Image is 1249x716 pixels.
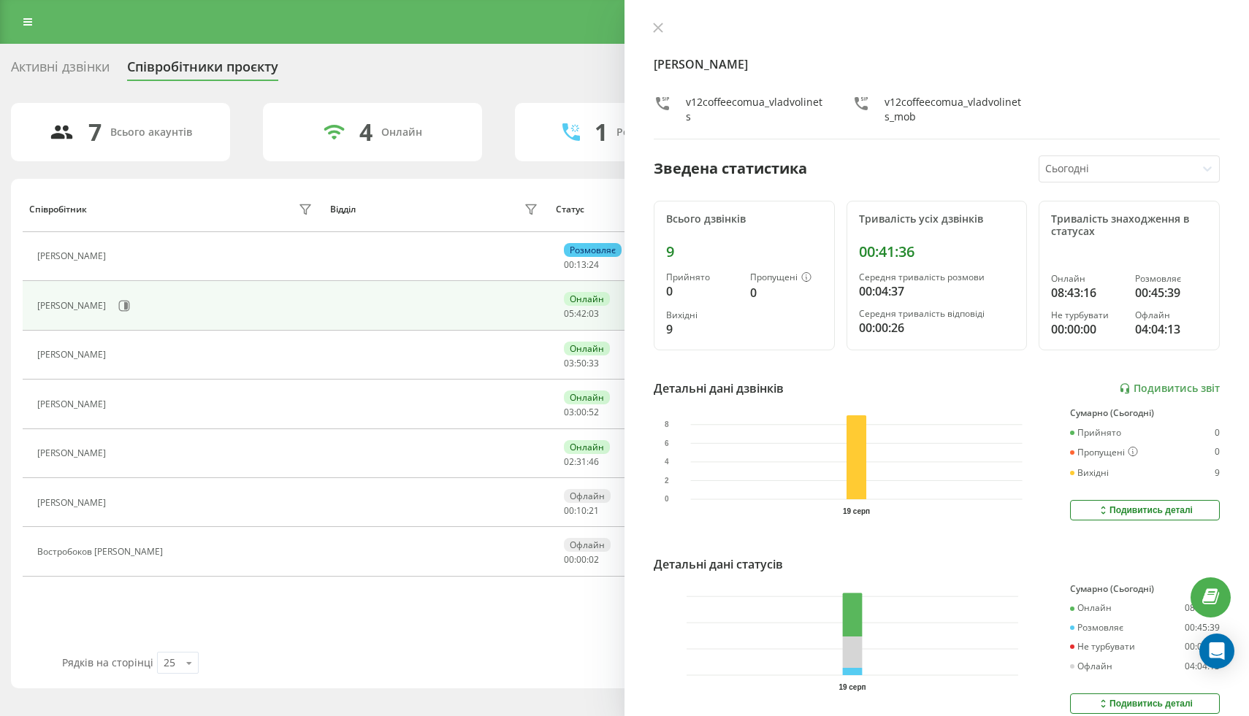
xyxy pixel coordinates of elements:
text: 19 серп [843,507,870,515]
span: Рядків на сторінці [62,655,153,669]
div: Прийнято [1070,428,1121,438]
text: 8 [665,420,669,428]
span: 05 [564,307,574,320]
div: : : [564,260,599,270]
div: 00:41:36 [859,243,1015,261]
div: Вихідні [666,310,738,320]
span: 00 [564,258,574,271]
button: Подивитись деталі [1070,693,1220,714]
div: Відділ [330,204,356,215]
div: 0 [1215,428,1220,438]
div: [PERSON_NAME] [37,301,110,311]
text: 0 [665,496,669,504]
div: Активні дзвінки [11,59,110,82]
div: Онлайн [1070,603,1112,613]
div: Вихідні [1070,468,1109,478]
button: Подивитись деталі [1070,500,1220,520]
text: 19 серп [839,683,866,691]
div: 00:45:39 [1185,623,1220,633]
div: Онлайн [564,292,610,306]
div: Онлайн [564,342,610,355]
div: Онлайн [381,126,422,139]
div: v12coffeecomua_vladvolinets_mob [885,95,1022,124]
div: 1 [595,118,608,146]
div: Не турбувати [1051,310,1123,320]
div: 25 [164,655,175,670]
div: Розмовляє [564,243,622,257]
span: 00 [564,504,574,517]
div: Статус [556,204,584,215]
div: Розмовляє [1070,623,1123,633]
div: 9 [666,243,822,261]
div: Всього дзвінків [666,213,822,226]
div: Всього акаунтів [110,126,192,139]
div: 4 [359,118,373,146]
div: : : [564,506,599,516]
span: 02 [589,553,599,566]
div: 00:45:39 [1135,284,1207,301]
div: Онлайн [1051,274,1123,284]
span: 03 [564,406,574,418]
div: 00:00:26 [859,319,1015,336]
span: 10 [576,504,587,517]
div: [PERSON_NAME] [37,350,110,360]
a: Подивитись звіт [1119,382,1220,395]
div: Розмовляють [616,126,687,139]
div: Онлайн [564,440,610,454]
div: Середня тривалість розмови [859,272,1015,282]
div: 0 [750,284,822,301]
div: Зведена статистика [654,158,807,180]
div: [PERSON_NAME] [37,251,110,261]
span: 00 [576,553,587,566]
div: Детальні дані статусів [654,555,783,573]
div: 04:04:13 [1135,320,1207,338]
div: 0 [1215,447,1220,458]
div: [PERSON_NAME] [37,399,110,409]
div: [PERSON_NAME] [37,498,110,508]
div: Тривалість усіх дзвінків [859,213,1015,226]
div: Офлайн [1070,661,1112,671]
div: : : [564,407,599,417]
div: Детальні дані дзвінків [654,380,784,397]
div: Сумарно (Сьогодні) [1070,408,1220,418]
div: Середня тривалість відповіді [859,309,1015,319]
div: Пропущені [750,272,822,284]
div: 08:43:16 [1051,284,1123,301]
div: : : [564,309,599,319]
span: 50 [576,357,587,369]
div: 04:04:13 [1185,661,1220,671]
text: 6 [665,439,669,447]
span: 02 [564,455,574,468]
text: 2 [665,477,669,485]
div: Офлайн [1135,310,1207,320]
div: Співробітник [29,204,87,215]
div: : : [564,555,599,565]
div: : : [564,457,599,467]
span: 00 [576,406,587,418]
div: Тривалість знаходження в статусах [1051,213,1207,238]
span: 31 [576,455,587,468]
span: 03 [589,307,599,320]
div: Сумарно (Сьогодні) [1070,584,1220,594]
div: Востробоков [PERSON_NAME] [37,547,167,557]
div: v12coffeecomua_vladvolinets [686,95,823,124]
span: 21 [589,504,599,517]
span: 33 [589,357,599,369]
div: 00:00:00 [1051,320,1123,338]
div: Не турбувати [1070,642,1135,652]
div: Онлайн [564,390,610,404]
div: 00:00:00 [1185,642,1220,652]
span: 52 [589,406,599,418]
div: Офлайн [564,538,611,552]
div: 9 [666,320,738,338]
span: 00 [564,553,574,566]
div: [PERSON_NAME] [37,448,110,458]
div: 08:43:16 [1185,603,1220,613]
div: 00:04:37 [859,282,1015,300]
span: 24 [589,258,599,271]
h4: [PERSON_NAME] [654,55,1220,73]
div: Розмовляє [1135,274,1207,284]
div: Подивитись деталі [1097,504,1193,516]
text: 4 [665,458,669,466]
div: 9 [1215,468,1220,478]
